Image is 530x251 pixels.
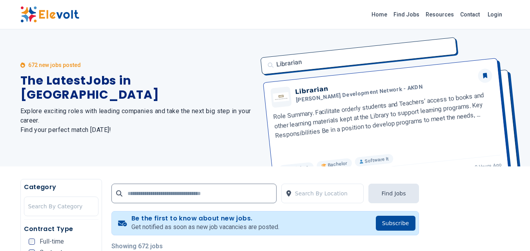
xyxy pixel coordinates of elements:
p: 672 new jobs posted [28,61,81,69]
p: Showing 672 jobs [111,242,419,251]
img: Elevolt [20,6,79,23]
h2: Explore exciting roles with leading companies and take the next big step in your career. Find you... [20,107,256,135]
button: Subscribe [376,216,415,231]
input: Full-time [29,238,35,245]
a: Home [368,8,390,21]
a: Resources [423,8,457,21]
button: Find Jobs [368,184,419,203]
h4: Be the first to know about new jobs. [131,215,279,222]
a: Login [483,7,507,22]
a: Contact [457,8,483,21]
span: Full-time [40,238,64,245]
h5: Category [24,182,98,192]
p: Get notified as soon as new job vacancies are posted. [131,222,279,232]
h5: Contract Type [24,224,98,234]
h1: The Latest Jobs in [GEOGRAPHIC_DATA] [20,74,256,102]
a: Find Jobs [390,8,423,21]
